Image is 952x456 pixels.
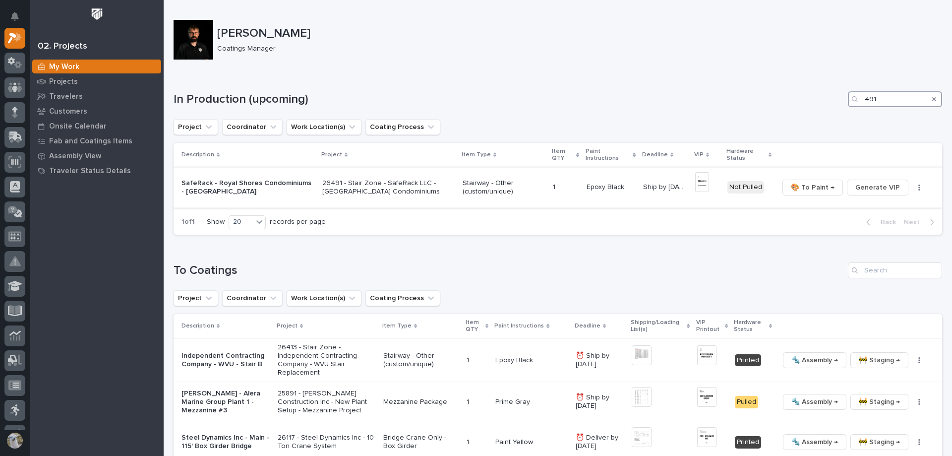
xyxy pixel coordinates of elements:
button: Next [900,218,942,227]
p: Traveler Status Details [49,167,131,176]
p: 1 [467,354,471,365]
p: 26491 - Stair Zone - SafeRack LLC - [GEOGRAPHIC_DATA] Condominiums [322,179,455,196]
img: Workspace Logo [88,5,106,23]
button: 🎨 To Paint → [782,180,843,195]
div: Notifications [12,12,25,28]
button: Back [858,218,900,227]
a: Onsite Calendar [30,119,164,133]
button: 🔩 Assembly → [783,434,846,450]
p: Item Type [462,149,491,160]
button: Work Location(s) [287,290,361,306]
p: Hardware Status [726,146,766,164]
button: Coordinator [222,290,283,306]
p: Mezzanine Package [383,398,459,406]
div: Printed [735,354,761,367]
p: Paint Instructions [586,146,631,164]
button: Generate VIP [847,180,908,195]
p: Epoxy Black [495,356,567,365]
p: Independent Contracting Company - WVU - Stair B [181,352,270,369]
a: Traveler Status Details [30,163,164,178]
tr: [PERSON_NAME] - Alera Marine Group Plant 1 - Mezzanine #325891 - [PERSON_NAME] Construction Inc -... [174,382,942,422]
div: 02. Projects [38,41,87,52]
p: 26413 - Stair Zone - Independent Contracting Company - WVU Stair Replacement [278,343,375,377]
p: 25891 - [PERSON_NAME] Construction Inc - New Plant Setup - Mezzanine Project [278,390,375,414]
span: 🔩 Assembly → [791,436,838,448]
p: Stairway - Other (custom/unique) [463,179,545,196]
span: Back [875,218,896,227]
h1: To Coatings [174,263,844,278]
span: Next [904,218,926,227]
p: Projects [49,77,78,86]
p: 1 [467,436,471,447]
input: Search [848,91,942,107]
p: Description [181,321,214,331]
button: 🚧 Staging → [850,434,908,450]
span: 🎨 To Paint → [791,182,834,194]
p: Travelers [49,92,83,101]
div: Not Pulled [727,181,764,194]
p: Assembly View [49,152,101,161]
p: [PERSON_NAME] [217,26,938,41]
button: Notifications [4,6,25,27]
p: 1 [553,181,557,192]
p: Stairway - Other (custom/unique) [383,352,459,369]
p: Shipping/Loading List(s) [631,317,684,335]
div: Printed [735,436,761,449]
p: Steel Dynamics Inc - Main - 115' Box Girder Bridge [181,434,270,451]
p: VIP Printout [696,317,722,335]
p: Item QTY [552,146,574,164]
p: Fab and Coatings Items [49,137,132,146]
tr: Independent Contracting Company - WVU - Stair B26413 - Stair Zone - Independent Contracting Compa... [174,338,942,382]
button: Coordinator [222,119,283,135]
p: Bridge Crane Only - Box Girder [383,434,459,451]
p: Ship by 10/10/25 [643,181,689,192]
p: Paint Yellow [495,438,567,447]
span: 🔩 Assembly → [791,396,838,408]
input: Search [848,262,942,278]
p: Deadline [642,149,668,160]
p: Show [207,218,225,226]
a: Customers [30,104,164,119]
p: Item QTY [466,317,483,335]
p: 26117 - Steel Dynamics Inc - 10 Ton Crane System [278,434,375,451]
span: 🔩 Assembly → [791,354,838,366]
button: Project [174,119,218,135]
div: Pulled [735,396,758,408]
p: Deadline [575,321,600,331]
a: Projects [30,74,164,89]
p: Project [277,321,297,331]
a: Travelers [30,89,164,104]
p: ⏰ Ship by [DATE] [576,352,624,369]
p: 1 [467,396,471,406]
button: users-avatar [4,430,25,451]
p: Item Type [382,321,412,331]
button: Project [174,290,218,306]
p: records per page [270,218,326,226]
div: 20 [229,217,253,227]
button: 🔩 Assembly → [783,394,846,410]
p: Customers [49,107,87,116]
button: Work Location(s) [287,119,361,135]
p: ⏰ Ship by [DATE] [576,393,624,410]
p: Hardware Status [734,317,767,335]
button: Coating Process [365,290,440,306]
p: [PERSON_NAME] - Alera Marine Group Plant 1 - Mezzanine #3 [181,390,270,414]
p: Prime Gray [495,398,567,406]
a: Assembly View [30,148,164,163]
span: 🚧 Staging → [859,354,900,366]
button: Coating Process [365,119,440,135]
p: 1 of 1 [174,210,203,234]
a: My Work [30,59,164,74]
p: SafeRack - Royal Shores Condominiums - [GEOGRAPHIC_DATA] [181,179,314,196]
button: 🔩 Assembly → [783,352,846,368]
p: Onsite Calendar [49,122,107,131]
p: Epoxy Black [587,181,626,192]
a: Fab and Coatings Items [30,133,164,148]
h1: In Production (upcoming) [174,92,844,107]
button: 🚧 Staging → [850,352,908,368]
span: 🚧 Staging → [859,436,900,448]
p: ⏰ Deliver by [DATE] [576,434,624,451]
p: My Work [49,63,79,71]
